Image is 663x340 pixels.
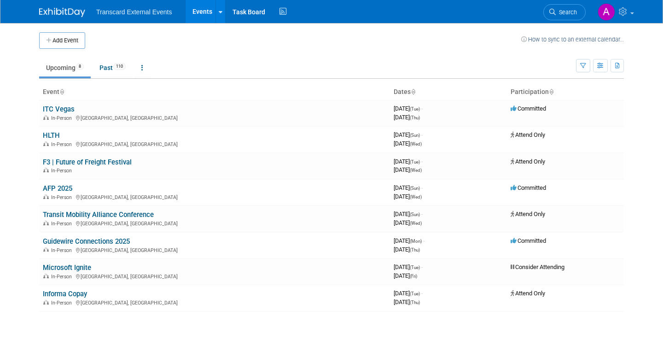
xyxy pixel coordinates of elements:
span: [DATE] [394,140,422,147]
a: Microsoft Ignite [43,264,91,272]
span: In-Person [51,141,75,147]
th: Participation [507,84,624,100]
a: Transit Mobility Alliance Conference [43,211,154,219]
span: [DATE] [394,299,420,305]
div: [GEOGRAPHIC_DATA], [GEOGRAPHIC_DATA] [43,246,386,253]
span: In-Person [51,168,75,174]
a: Sort by Event Name [59,88,64,95]
span: Search [556,9,577,16]
span: - [421,264,423,270]
a: Sort by Start Date [411,88,415,95]
img: In-Person Event [43,221,49,225]
img: In-Person Event [43,247,49,252]
span: [DATE] [394,290,423,297]
span: [DATE] [394,131,423,138]
a: Sort by Participation Type [549,88,553,95]
th: Dates [390,84,507,100]
span: Attend Only [511,211,545,217]
a: Informa Copay [43,290,87,298]
span: Attend Only [511,131,545,138]
span: (Wed) [410,221,422,226]
span: (Tue) [410,159,420,164]
span: In-Person [51,300,75,306]
img: In-Person Event [43,141,49,146]
span: (Wed) [410,168,422,173]
span: (Sun) [410,212,420,217]
span: Committed [511,184,546,191]
img: In-Person Event [43,194,49,199]
span: - [421,290,423,297]
img: In-Person Event [43,115,49,120]
span: [DATE] [394,114,420,121]
span: In-Person [51,247,75,253]
span: [DATE] [394,246,420,253]
span: Attend Only [511,158,545,165]
span: Committed [511,237,546,244]
a: Past110 [93,59,133,76]
a: Search [543,4,586,20]
a: How to sync to an external calendar... [521,36,624,43]
span: - [421,105,423,112]
span: [DATE] [394,219,422,226]
span: (Thu) [410,247,420,252]
span: - [423,237,425,244]
div: [GEOGRAPHIC_DATA], [GEOGRAPHIC_DATA] [43,193,386,200]
a: F3 | Future of Freight Festival [43,158,132,166]
span: - [421,211,423,217]
div: [GEOGRAPHIC_DATA], [GEOGRAPHIC_DATA] [43,299,386,306]
span: - [421,131,423,138]
span: (Wed) [410,141,422,147]
img: In-Person Event [43,300,49,305]
span: (Mon) [410,239,422,244]
span: - [421,158,423,165]
span: [DATE] [394,193,422,200]
span: (Tue) [410,106,420,111]
span: [DATE] [394,264,423,270]
span: Committed [511,105,546,112]
a: Guidewire Connections 2025 [43,237,130,246]
span: [DATE] [394,184,423,191]
span: Transcard External Events [96,8,172,16]
span: [DATE] [394,237,425,244]
span: - [421,184,423,191]
span: In-Person [51,274,75,280]
span: In-Person [51,115,75,121]
button: Add Event [39,32,85,49]
span: (Wed) [410,194,422,199]
span: (Thu) [410,300,420,305]
span: 110 [113,63,126,70]
span: (Sun) [410,186,420,191]
a: HLTH [43,131,60,140]
span: [DATE] [394,166,422,173]
span: In-Person [51,194,75,200]
div: [GEOGRAPHIC_DATA], [GEOGRAPHIC_DATA] [43,140,386,147]
span: [DATE] [394,272,417,279]
img: Ana Brahuta [598,3,615,21]
span: In-Person [51,221,75,227]
img: In-Person Event [43,274,49,278]
span: [DATE] [394,105,423,112]
span: [DATE] [394,158,423,165]
span: (Tue) [410,291,420,296]
div: [GEOGRAPHIC_DATA], [GEOGRAPHIC_DATA] [43,272,386,280]
span: [DATE] [394,211,423,217]
a: AFP 2025 [43,184,72,193]
span: (Sun) [410,133,420,138]
span: (Tue) [410,265,420,270]
a: ITC Vegas [43,105,75,113]
img: ExhibitDay [39,8,85,17]
span: 8 [76,63,84,70]
div: [GEOGRAPHIC_DATA], [GEOGRAPHIC_DATA] [43,219,386,227]
th: Event [39,84,390,100]
span: Consider Attending [511,264,564,270]
span: Attend Only [511,290,545,297]
div: [GEOGRAPHIC_DATA], [GEOGRAPHIC_DATA] [43,114,386,121]
a: Upcoming8 [39,59,91,76]
span: (Thu) [410,115,420,120]
img: In-Person Event [43,168,49,172]
span: (Fri) [410,274,417,279]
